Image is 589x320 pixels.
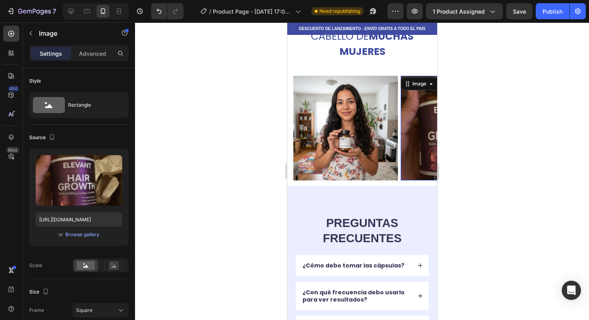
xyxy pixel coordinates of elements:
div: Scale [29,262,42,269]
img: preview-image [36,155,122,206]
button: Square [73,303,129,318]
span: 1 product assigned [433,7,485,16]
p: Advanced [79,49,106,58]
div: Source [29,132,57,143]
button: Save [506,3,533,19]
button: 7 [3,3,60,19]
span: / [209,7,211,16]
div: Publish [543,7,563,16]
button: Browse gallery [65,231,100,239]
img: gempages_432750572815254551-92b97531-021c-4d45-ac2d-b95d2498c9e2.png [113,53,218,158]
div: Beta [6,147,19,153]
img: gempages_432750572815254551-b22fd6a5-e29c-4ed0-a2d1-b32f78546a58.png [6,53,111,158]
p: ¿Cómo debo tomar las cápsulas? [15,239,117,247]
h2: PREGUNTAS FRECUENTES [8,192,142,224]
div: Rectangle [68,96,117,114]
div: Browse gallery [65,231,99,238]
p: Image [39,28,107,38]
div: Undo/Redo [151,3,184,19]
iframe: Design area [287,22,437,320]
button: 1 product assigned [426,3,503,19]
label: Frame [29,307,44,314]
p: 7 [52,6,56,16]
input: https://example.com/image.jpg [36,212,122,227]
span: Product Page - [DATE] 17:05:13 [213,7,292,16]
p: ¿Con qué frecuencia debo usarlo para ver resultados? [15,266,123,281]
span: or [58,230,63,239]
div: Style [29,77,41,85]
span: Need republishing [319,8,360,15]
span: Square [76,307,93,314]
button: Publish [536,3,569,19]
span: Save [513,8,526,15]
div: 450 [8,85,19,92]
div: Image [123,58,141,65]
p: Settings [40,49,62,58]
div: Size [29,287,50,298]
div: Open Intercom Messenger [562,281,581,300]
